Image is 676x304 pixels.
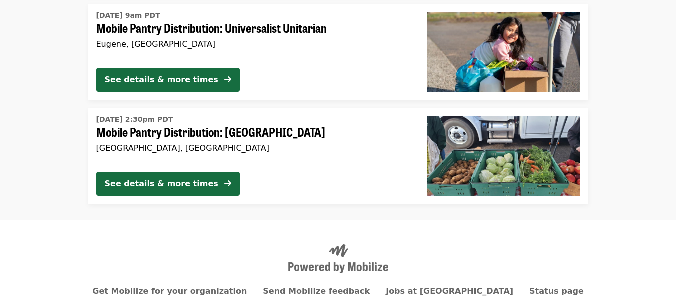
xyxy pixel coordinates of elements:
a: Send Mobilize feedback [263,286,370,296]
a: See details for "Mobile Pantry Distribution: Cottage Grove" [88,108,588,204]
img: Mobile Pantry Distribution: Cottage Grove organized by FOOD For Lane County [427,116,580,196]
span: Mobile Pantry Distribution: [GEOGRAPHIC_DATA] [96,125,411,139]
a: Jobs at [GEOGRAPHIC_DATA] [386,286,513,296]
i: arrow-right icon [224,179,231,188]
div: See details & more times [105,178,218,190]
a: Status page [529,286,584,296]
button: See details & more times [96,68,240,92]
time: [DATE] 9am PDT [96,10,160,21]
span: Mobile Pantry Distribution: Universalist Unitarian [96,21,411,35]
div: Eugene, [GEOGRAPHIC_DATA] [96,39,411,49]
time: [DATE] 2:30pm PDT [96,114,173,125]
a: See details for "Mobile Pantry Distribution: Universalist Unitarian" [88,4,588,100]
nav: Primary footer navigation [96,285,580,297]
button: See details & more times [96,172,240,196]
i: arrow-right icon [224,75,231,84]
img: Mobile Pantry Distribution: Universalist Unitarian organized by FOOD For Lane County [427,12,580,92]
div: See details & more times [105,74,218,86]
a: Get Mobilize for your organization [92,286,247,296]
div: [GEOGRAPHIC_DATA], [GEOGRAPHIC_DATA] [96,143,411,153]
img: Powered by Mobilize [288,244,388,273]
